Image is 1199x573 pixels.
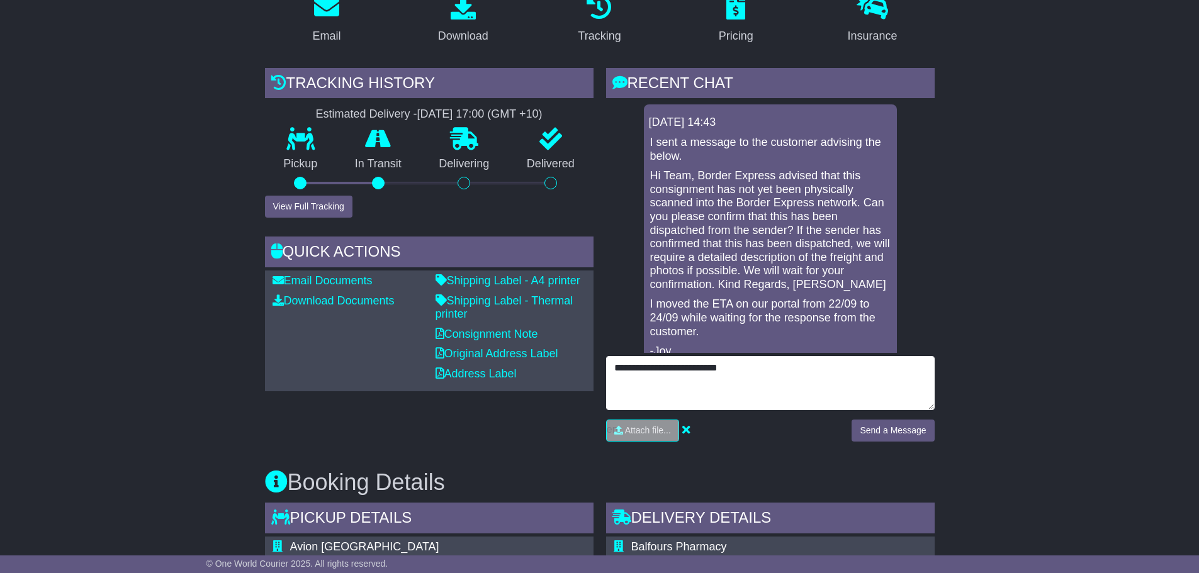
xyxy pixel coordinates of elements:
a: Consignment Note [436,328,538,340]
p: Delivering [420,157,509,171]
div: Delivery Details [606,503,935,537]
span: Balfours Pharmacy [631,540,727,553]
div: Quick Actions [265,236,594,270]
div: Pickup Details [265,503,594,537]
p: Pickup [265,157,337,171]
div: [DATE] 14:43 [649,116,892,130]
h3: Booking Details [265,470,935,495]
p: I moved the ETA on our portal from 22/09 to 24/09 while waiting for the response from the customer. [650,298,891,338]
span: © One World Courier 2025. All rights reserved. [206,559,388,569]
div: Download [438,28,488,45]
a: Email Documents [273,274,373,287]
div: Estimated Delivery - [265,108,594,121]
a: Download Documents [273,294,395,307]
span: Avion [GEOGRAPHIC_DATA] [290,540,439,553]
a: Shipping Label - Thermal printer [436,294,573,321]
button: View Full Tracking [265,196,352,218]
a: Shipping Label - A4 printer [436,274,580,287]
div: Tracking [578,28,621,45]
p: Delivered [508,157,594,171]
button: Send a Message [852,420,934,442]
div: RECENT CHAT [606,68,935,102]
p: In Transit [336,157,420,171]
p: Hi Team, Border Express advised that this consignment has not yet been physically scanned into th... [650,169,891,291]
a: Original Address Label [436,347,558,360]
p: I sent a message to the customer advising the below. [650,136,891,163]
p: -Joy [650,345,891,359]
div: [DATE] 17:00 (GMT +10) [417,108,543,121]
div: Email [312,28,341,45]
a: Address Label [436,367,517,380]
div: Tracking history [265,68,594,102]
div: Pricing [719,28,753,45]
div: Insurance [848,28,898,45]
